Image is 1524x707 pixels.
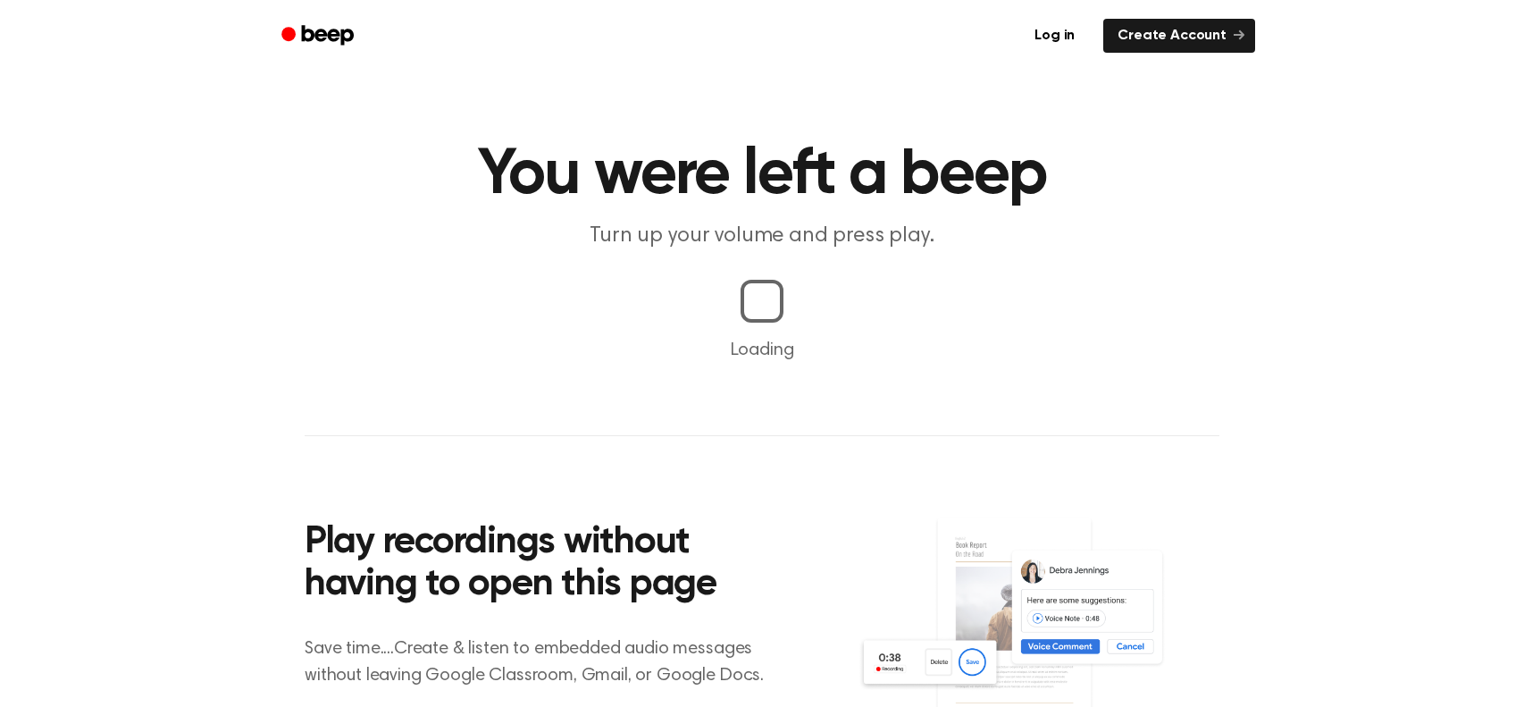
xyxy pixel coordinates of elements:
p: Turn up your volume and press play. [419,222,1105,251]
a: Create Account [1103,19,1255,53]
a: Beep [269,19,370,54]
h2: Play recordings without having to open this page [305,522,786,607]
p: Loading [21,337,1503,364]
p: Save time....Create & listen to embedded audio messages without leaving Google Classroom, Gmail, ... [305,635,786,689]
a: Log in [1017,15,1093,56]
h1: You were left a beep [305,143,1219,207]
